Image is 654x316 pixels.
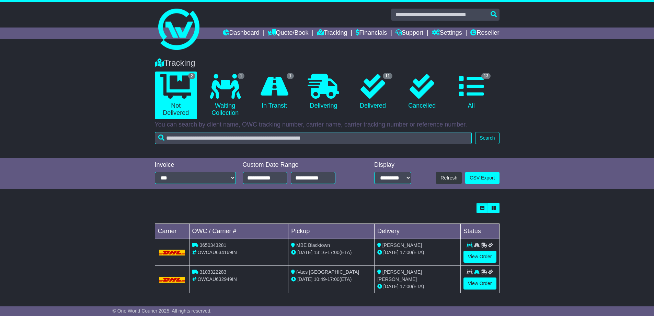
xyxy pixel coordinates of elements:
span: 3650343281 [199,242,226,248]
span: 13:16 [314,250,326,255]
td: Carrier [155,224,189,239]
a: Quote/Book [268,28,308,39]
a: 1 In Transit [253,72,295,112]
div: Display [374,161,411,169]
span: [DATE] [297,250,312,255]
span: 11 [383,73,392,79]
span: [PERSON_NAME] [382,242,422,248]
div: Invoice [155,161,236,169]
a: Financials [356,28,387,39]
span: OWCAU632949IN [197,276,237,282]
a: 11 Delivered [352,72,394,112]
a: 2 Not Delivered [155,72,197,119]
span: 13 [481,73,491,79]
img: DHL.png [159,277,185,282]
span: © One World Courier 2025. All rights reserved. [113,308,212,314]
span: OWCAU634169IN [197,250,237,255]
span: [PERSON_NAME] [PERSON_NAME] [377,269,422,282]
td: Pickup [288,224,375,239]
span: 1 [287,73,294,79]
img: DHL.png [159,250,185,255]
a: 13 All [450,72,492,112]
td: Delivery [374,224,460,239]
div: Custom Date Range [243,161,353,169]
a: View Order [463,277,496,290]
span: iVacs [GEOGRAPHIC_DATA] [296,269,359,275]
span: 10:49 [314,276,326,282]
span: 2 [188,73,195,79]
a: Support [395,28,423,39]
td: Status [460,224,499,239]
a: Delivering [302,72,345,112]
a: Reseller [470,28,499,39]
span: MBE Blacktown [296,242,330,248]
span: [DATE] [297,276,312,282]
button: Search [475,132,499,144]
span: 17:00 [328,276,340,282]
button: Refresh [436,172,462,184]
a: Cancelled [401,72,443,112]
div: - (ETA) [291,276,371,283]
span: 3103322283 [199,269,226,275]
a: Dashboard [223,28,260,39]
span: 17:00 [400,284,412,289]
span: 1 [238,73,245,79]
span: 17:00 [328,250,340,255]
span: [DATE] [383,250,399,255]
a: Tracking [317,28,347,39]
div: - (ETA) [291,249,371,256]
span: [DATE] [383,284,399,289]
a: Settings [432,28,462,39]
a: CSV Export [465,172,499,184]
div: Tracking [151,58,503,68]
a: 1 Waiting Collection [204,72,246,119]
div: (ETA) [377,249,458,256]
a: View Order [463,251,496,263]
div: (ETA) [377,283,458,290]
span: 17:00 [400,250,412,255]
p: You can search by client name, OWC tracking number, carrier name, carrier tracking number or refe... [155,121,500,129]
td: OWC / Carrier # [189,224,288,239]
